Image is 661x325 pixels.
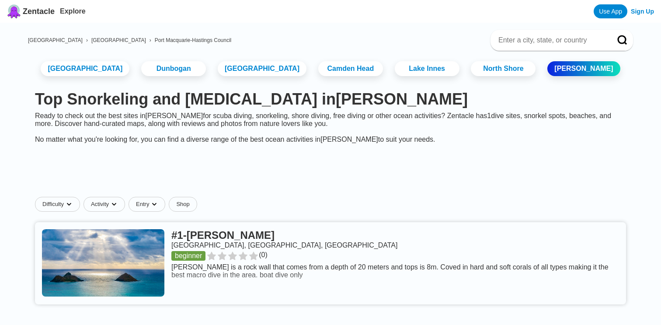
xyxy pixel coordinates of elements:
div: Ready to check out the best sites in [PERSON_NAME] for scuba diving, snorkeling, shore diving, fr... [28,112,633,143]
a: Zentacle logoZentacle [7,4,55,18]
a: [GEOGRAPHIC_DATA] [28,37,83,43]
a: Sign Up [631,8,654,15]
img: dropdown caret [66,201,73,208]
span: Activity [91,201,109,208]
a: North Shore [471,61,536,76]
span: Entry [136,201,149,208]
a: Explore [60,7,86,15]
a: Lake Innes [395,61,459,76]
a: [GEOGRAPHIC_DATA] [41,61,129,76]
button: Difficultydropdown caret [35,197,83,212]
h1: Top Snorkeling and [MEDICAL_DATA] in [PERSON_NAME] [35,90,626,108]
button: Entrydropdown caret [129,197,169,212]
button: Activitydropdown caret [83,197,129,212]
img: dropdown caret [111,201,118,208]
span: › [150,37,151,43]
a: [PERSON_NAME] [547,61,620,76]
span: Difficulty [42,201,64,208]
iframe: Advertisement [118,150,543,190]
a: Use App [594,4,627,18]
a: [GEOGRAPHIC_DATA] [218,61,306,76]
a: Dunbogan [141,61,206,76]
a: Shop [169,197,197,212]
a: Camden Head [318,61,383,76]
img: dropdown caret [151,201,158,208]
a: [GEOGRAPHIC_DATA] [91,37,146,43]
img: Zentacle logo [7,4,21,18]
a: Port Macquarie-Hastings Council [155,37,231,43]
span: Zentacle [23,7,55,16]
input: Enter a city, state, or country [497,36,605,45]
span: › [86,37,88,43]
